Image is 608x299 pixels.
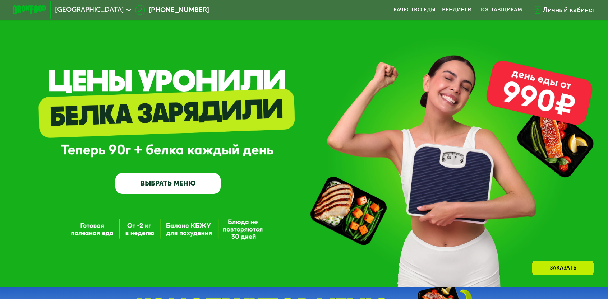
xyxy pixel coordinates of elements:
[532,261,594,275] div: Заказать
[135,5,209,15] a: [PHONE_NUMBER]
[115,173,221,194] a: ВЫБРАТЬ МЕНЮ
[55,6,124,13] span: [GEOGRAPHIC_DATA]
[478,6,522,13] div: поставщикам
[543,5,595,15] div: Личный кабинет
[442,6,471,13] a: Вендинги
[393,6,436,13] a: Качество еды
